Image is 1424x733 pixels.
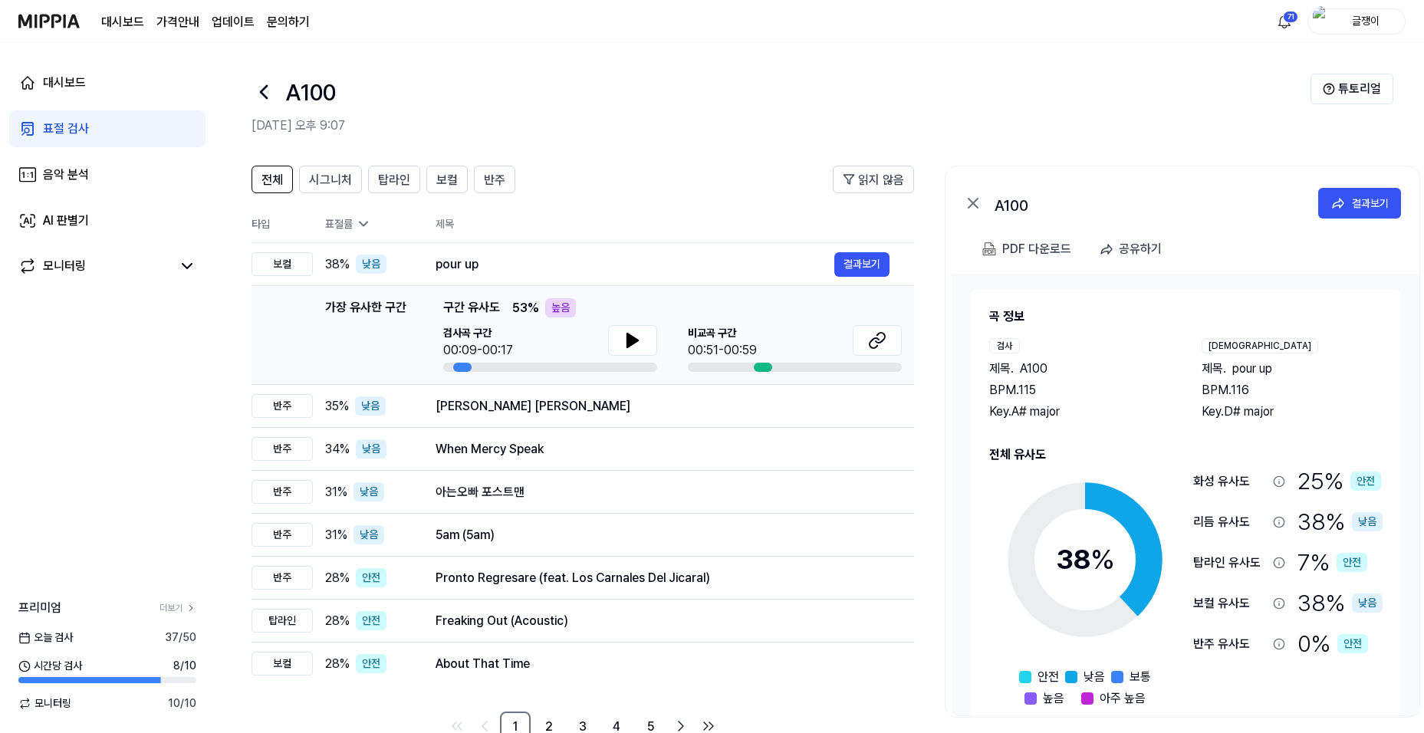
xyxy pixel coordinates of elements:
button: 알림71 [1272,9,1297,34]
button: 반주 [474,166,515,193]
span: 시그니처 [309,171,352,189]
div: 00:51-00:59 [688,341,757,360]
div: 표절률 [325,216,411,232]
div: 탑라인 [252,609,313,633]
div: 반주 [252,566,313,590]
div: 보컬 [252,252,313,276]
div: PDF 다운로드 [1002,239,1071,259]
div: 검사 [989,338,1020,353]
div: 38 [1056,539,1115,580]
div: 낮음 [354,482,384,501]
span: 28 % [325,569,350,587]
div: A100 [995,194,1301,212]
div: 안전 [1350,472,1381,491]
span: 31 % [325,483,347,501]
div: Pronto Regresare (feat. Los Carnales Del Jicaral) [436,569,890,587]
span: 38 % [325,255,350,274]
h1: A100 [285,75,336,110]
button: 결과보기 [834,252,890,277]
span: 읽지 않음 [858,171,904,189]
button: 보컬 [426,166,468,193]
button: 결과보기 [1318,188,1401,219]
a: 곡 정보검사제목.A100BPM.115Key.A# major[DEMOGRAPHIC_DATA]제목.pour upBPM.116Key.D# major전체 유사도38%안전낮음보통높음아... [952,274,1419,715]
button: profile글쟁이 [1307,8,1406,35]
div: 낮음 [1352,593,1383,613]
div: 반주 유사도 [1193,635,1267,653]
div: 화성 유사도 [1193,472,1267,491]
th: 제목 [436,205,914,242]
div: 7 % [1297,545,1367,580]
div: 글쟁이 [1336,12,1396,29]
span: 시간당 검사 [18,658,82,674]
img: profile [1313,6,1331,37]
span: 낮음 [1084,668,1105,686]
div: 대시보드 [43,74,86,92]
div: 0 % [1297,626,1368,661]
div: Key. D# major [1202,403,1383,421]
span: 34 % [325,440,350,459]
span: 제목 . [1202,360,1226,378]
div: [PERSON_NAME] [PERSON_NAME] [436,397,890,416]
span: 53 % [512,299,539,317]
span: % [1090,543,1115,576]
span: 8 / 10 [173,658,196,674]
span: 높음 [1043,689,1064,708]
span: 반주 [484,171,505,189]
span: 제목 . [989,360,1014,378]
div: 리듬 유사도 [1193,513,1267,531]
div: 반주 [252,480,313,504]
span: 전체 [261,171,283,189]
div: BPM. 115 [989,381,1171,399]
span: 비교곡 구간 [688,325,757,341]
h2: [DATE] 오후 9:07 [252,117,1311,135]
a: 모니터링 [18,257,172,275]
div: 반주 [252,523,313,547]
span: 10 / 10 [168,695,196,712]
div: BPM. 116 [1202,381,1383,399]
a: AI 판별기 [9,202,206,239]
a: 대시보드 [101,13,144,31]
div: 보컬 [252,652,313,675]
button: 공유하기 [1093,234,1174,265]
button: 읽지 않음 [833,166,914,193]
div: 반주 [252,394,313,418]
div: 안전 [1337,553,1367,572]
span: 오늘 검사 [18,629,73,646]
button: 시그니처 [299,166,362,193]
div: 공유하기 [1119,239,1162,259]
h2: 곡 정보 [989,307,1383,326]
img: PDF Download [982,242,996,256]
div: 반주 [252,437,313,461]
div: 낮음 [356,439,386,459]
div: 낮음 [356,255,386,274]
a: 표절 검사 [9,110,206,147]
span: 안전 [1038,668,1059,686]
div: When Mercy Speak [436,440,890,459]
div: 결과보기 [1352,195,1389,212]
div: [DEMOGRAPHIC_DATA] [1202,338,1318,353]
div: 38 % [1297,586,1383,620]
div: AI 판별기 [43,212,89,230]
a: 더보기 [160,601,196,615]
span: A100 [1020,360,1047,378]
div: 탑라인 유사도 [1193,554,1267,572]
div: 안전 [356,654,386,673]
div: 낮음 [355,396,386,416]
div: 25 % [1297,464,1381,498]
div: pour up [436,255,834,274]
div: 아는오빠 포스트맨 [436,483,890,501]
button: 튜토리얼 [1311,74,1393,104]
a: 문의하기 [267,13,310,31]
div: 음악 분석 [43,166,89,184]
span: 검사곡 구간 [443,325,513,341]
button: PDF 다운로드 [979,234,1074,265]
div: 낮음 [1352,512,1383,531]
span: 37 / 50 [165,629,196,646]
span: 탑라인 [378,171,410,189]
img: Help [1323,83,1335,95]
th: 타입 [252,205,313,243]
a: 업데이트 [212,13,255,31]
a: 음악 분석 [9,156,206,193]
